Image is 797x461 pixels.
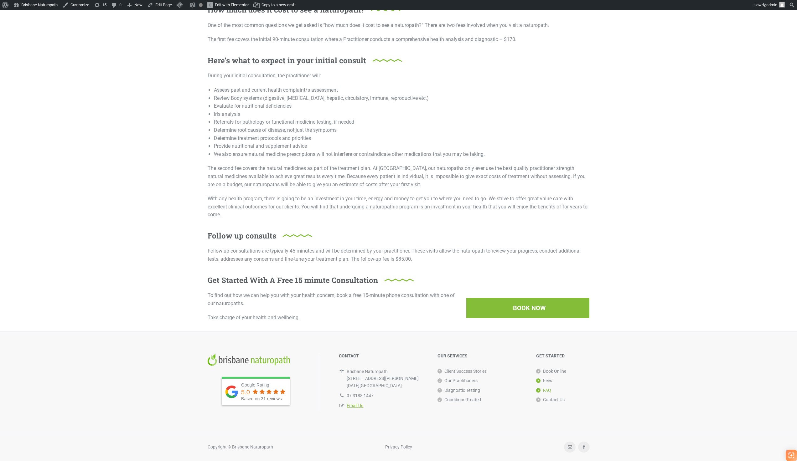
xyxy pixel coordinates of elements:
[208,314,460,322] p: Take charge of your health and wellbeing.
[437,366,487,376] a: Client Success Stories
[241,382,287,388] div: Google Rating
[347,368,425,389] div: Brisbane Naturopath [STREET_ADDRESS][PERSON_NAME] [DATE][GEOGRAPHIC_DATA]
[241,397,282,402] span: Based on 31 reviews
[536,353,589,359] h5: GET STARTED
[214,110,590,118] li: Iris analysis
[347,403,363,408] a: Email Us
[208,231,312,240] h4: Follow up consults
[339,353,425,359] h5: CONTACT
[208,35,590,44] p: The first fee covers the initial 90-minute consultation where a Practitioner conducts a comprehen...
[536,386,551,395] a: FAQ
[437,376,478,385] a: Our Practitioners
[214,102,590,110] li: Evaluate for nutritional deficiencies
[208,247,590,263] p: Follow up consultations are typically 45 minutes and will be determined by your practitioner. The...
[208,72,590,80] p: During your initial consultation, the practitioner will:
[466,298,589,318] a: BOOK NOW
[214,150,590,158] li: We also ensure natural medicine prescriptions will not interfere or contraindicate other medicati...
[214,134,590,142] li: Determine treatment protocols and priorities
[536,366,566,376] a: Book Online
[536,376,552,385] a: Fees
[214,86,590,94] li: Assess past and current health complaint/s assessment
[437,386,480,395] a: Diagnostic Testing
[347,392,425,399] div: 07 3188 1447
[214,94,590,102] li: Review Body systems (digestive, [MEDICAL_DATA], hepatic, circulatory, immune, reproductive etc.)
[766,3,777,7] span: admin
[437,395,481,404] a: Conditions Treated
[513,305,546,311] span: BOOK NOW
[536,395,565,404] a: Contact Us
[208,291,460,307] p: To find out how we can help you with your health concern, book a free 15-minute phone consultatio...
[437,353,524,359] h5: OUR SERVICES
[564,442,576,453] a: Email
[208,56,402,65] h4: Here’s what to expect in your initial consult
[208,195,590,219] p: With any health program, there is going to be an investment in your time, energy and money to get...
[214,126,590,134] li: Determine root cause of disease, not just the symptoms
[208,443,273,450] div: Copyright © Brisbane Naturopath
[208,276,414,285] h4: Get Started With A Free 15 minute Consultation
[385,444,412,449] a: Privacy Policy
[241,389,250,395] div: 5.0
[208,164,590,188] p: The second fee covers the natural medicines as part of the treatment plan. At [GEOGRAPHIC_DATA], ...
[214,142,590,150] li: Provide nutritional and supplement advice
[214,118,590,126] li: Referrals for pathology or functional medicine testing, if needed
[578,442,590,453] a: Facebook
[208,353,291,366] img: Brisbane Naturopath Logo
